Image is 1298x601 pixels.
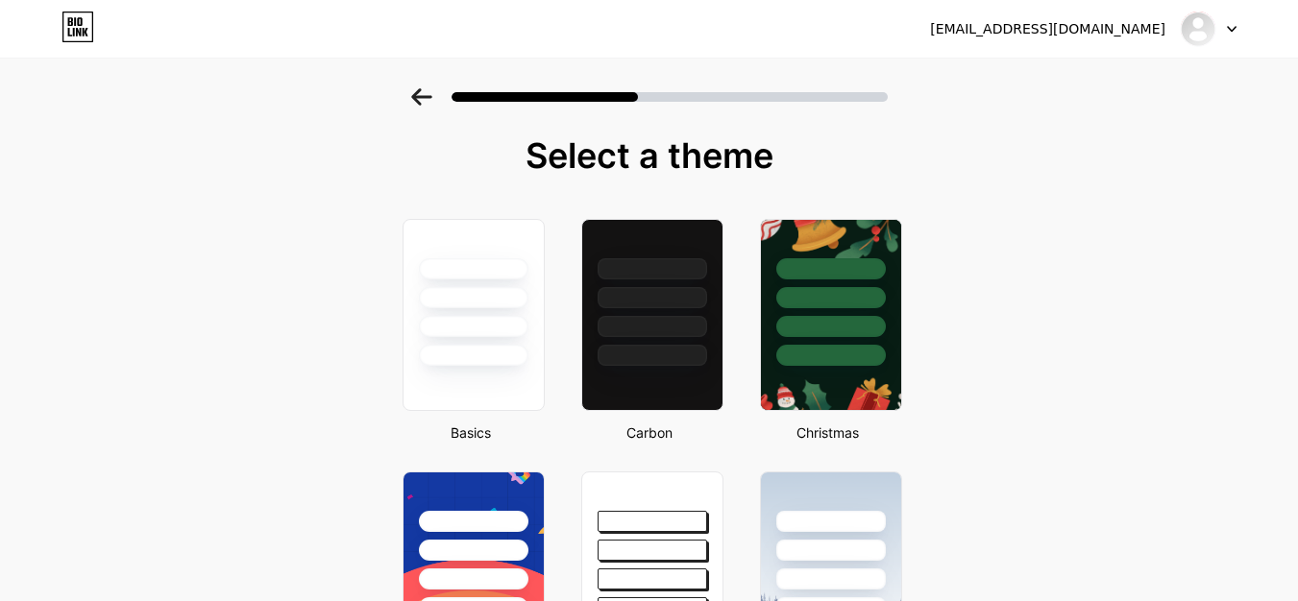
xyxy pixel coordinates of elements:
[754,422,902,443] div: Christmas
[576,422,723,443] div: Carbon
[397,422,545,443] div: Basics
[930,19,1165,39] div: [EMAIL_ADDRESS][DOMAIN_NAME]
[395,136,904,175] div: Select a theme
[1180,11,1216,47] img: aitheinhealing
